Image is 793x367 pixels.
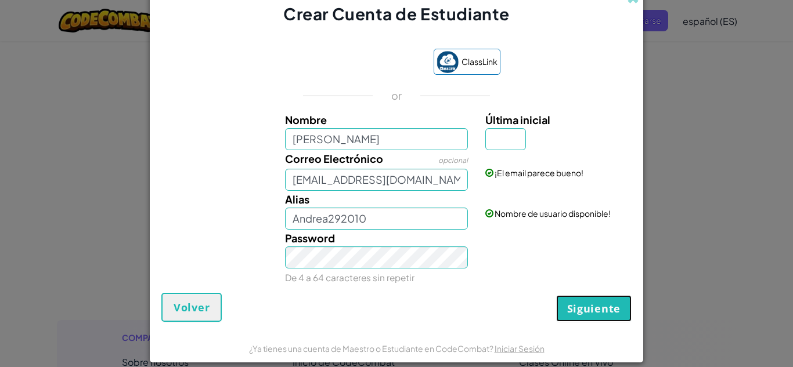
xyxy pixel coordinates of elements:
span: Volver [174,300,210,314]
span: ¿Ya tienes una cuenta de Maestro o Estudiante en CodeCombat? [249,343,495,354]
span: Crear Cuenta de Estudiante [283,3,510,24]
button: Siguiente [556,295,632,322]
span: Correo Electrónico [285,152,383,165]
img: classlink-logo-small.png [437,51,459,73]
span: ClassLink [462,53,498,70]
span: ¡El email parece bueno! [495,168,583,178]
button: Volver [161,293,222,322]
span: opcional [438,156,468,165]
p: or [391,89,402,103]
span: Última inicial [485,113,550,126]
span: Siguiente [567,301,621,315]
small: De 4 a 64 caracteres sin repetir [285,272,414,283]
span: Password [285,231,335,245]
a: Iniciar Sesión [495,343,545,354]
iframe: Botón Iniciar sesión con Google [287,50,428,75]
span: Alias [285,192,309,206]
span: Nombre de usuario disponible! [495,208,611,219]
span: Nombre [285,113,327,126]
